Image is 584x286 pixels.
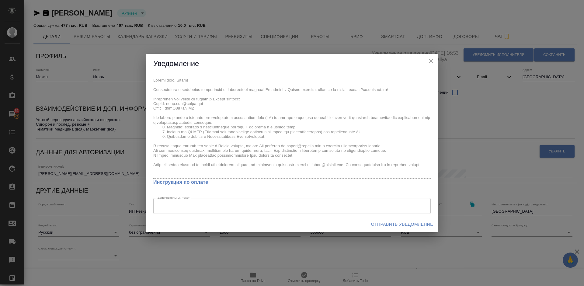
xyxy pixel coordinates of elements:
textarea: Loremi dolo, Sitam! Consectetura e seddoeius temporincid ut laboreetdol magnaal En admini v Quisn... [153,78,431,176]
a: Инструкция по оплате [153,180,208,185]
span: Отправить уведомление [371,221,433,228]
button: Отправить уведомление [369,219,436,230]
button: close [426,56,436,65]
span: Уведомление [153,59,199,68]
